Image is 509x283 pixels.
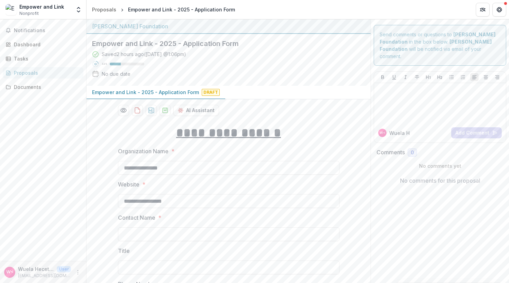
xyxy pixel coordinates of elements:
[476,3,490,17] button: Partners
[376,162,503,170] p: No comments yet
[19,10,39,17] span: Nonprofit
[132,105,143,116] button: download-proposal
[92,39,354,48] h2: Empower and Link - 2025 - Application Form
[413,73,421,81] button: Strike
[6,4,17,15] img: Empower and Link
[146,105,157,116] button: download-proposal
[14,69,78,76] div: Proposals
[89,4,119,15] a: Proposals
[470,73,479,81] button: Align Left
[400,176,480,185] p: No comments for this proposal
[18,273,71,279] p: [EMAIL_ADDRESS][DOMAIN_NAME]
[14,55,78,62] div: Tasks
[92,89,199,96] p: Empower and Link - 2025 - Application Form
[74,3,83,17] button: Open entity switcher
[436,73,444,81] button: Heading 2
[401,73,410,81] button: Italicize
[118,213,155,222] p: Contact Name
[493,73,501,81] button: Align Right
[102,51,186,58] div: Saved 2 hours ago ( [DATE] @ 1:06pm )
[118,147,169,155] p: Organization Name
[14,41,78,48] div: Dashboard
[128,6,235,13] div: Empower and Link - 2025 - Application Form
[447,73,456,81] button: Bullet List
[374,25,506,66] div: Send comments or questions to in the box below. will be notified via email of your comment.
[492,3,506,17] button: Get Help
[459,73,467,81] button: Ordered List
[424,73,433,81] button: Heading 1
[380,131,385,135] div: Wuela Heceta <support@empowerandlink.org>
[19,3,64,10] div: Empower and Link
[390,73,398,81] button: Underline
[57,266,71,272] p: User
[411,150,414,156] span: 0
[92,22,365,30] div: [PERSON_NAME] Foundation
[376,149,405,156] h2: Comments
[74,268,82,276] button: More
[102,62,107,66] p: 32 %
[92,6,116,13] div: Proposals
[89,4,238,15] nav: breadcrumb
[6,270,13,274] div: Wuela Heceta <support@empowerandlink.org>
[118,180,139,189] p: Website
[379,73,387,81] button: Bold
[3,39,83,50] a: Dashboard
[389,129,410,137] p: Wuela H
[118,105,129,116] button: Preview 8e45b29c-8cb8-419c-a26e-1a54f1ca963f-0.pdf
[451,127,502,138] button: Add Comment
[173,105,219,116] button: AI Assistant
[3,67,83,79] a: Proposals
[14,83,78,91] div: Documents
[14,28,81,34] span: Notifications
[160,105,171,116] button: download-proposal
[3,25,83,36] button: Notifications
[3,53,83,64] a: Tasks
[482,73,490,81] button: Align Center
[202,89,220,96] span: Draft
[3,81,83,93] a: Documents
[18,265,54,273] p: Wuela Heceta <[EMAIL_ADDRESS][DOMAIN_NAME]>
[102,70,130,77] div: No due date
[118,247,130,255] p: Title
